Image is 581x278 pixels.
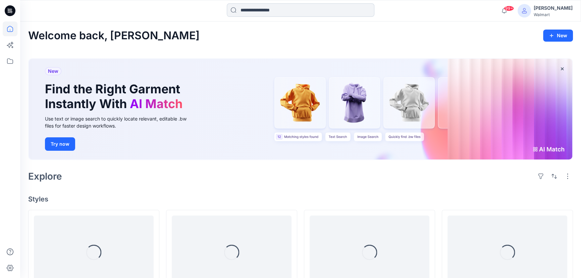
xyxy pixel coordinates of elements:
span: AI Match [130,96,182,111]
div: Walmart [534,12,573,17]
h2: Explore [28,171,62,182]
div: Use text or image search to quickly locate relevant, editable .bw files for faster design workflows. [45,115,196,129]
button: Try now [45,137,75,151]
h4: Styles [28,195,573,203]
h2: Welcome back, [PERSON_NAME] [28,30,200,42]
span: New [48,67,58,75]
svg: avatar [522,8,527,13]
button: New [543,30,573,42]
span: 99+ [504,6,514,11]
div: [PERSON_NAME] [534,4,573,12]
h1: Find the Right Garment Instantly With [45,82,186,111]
